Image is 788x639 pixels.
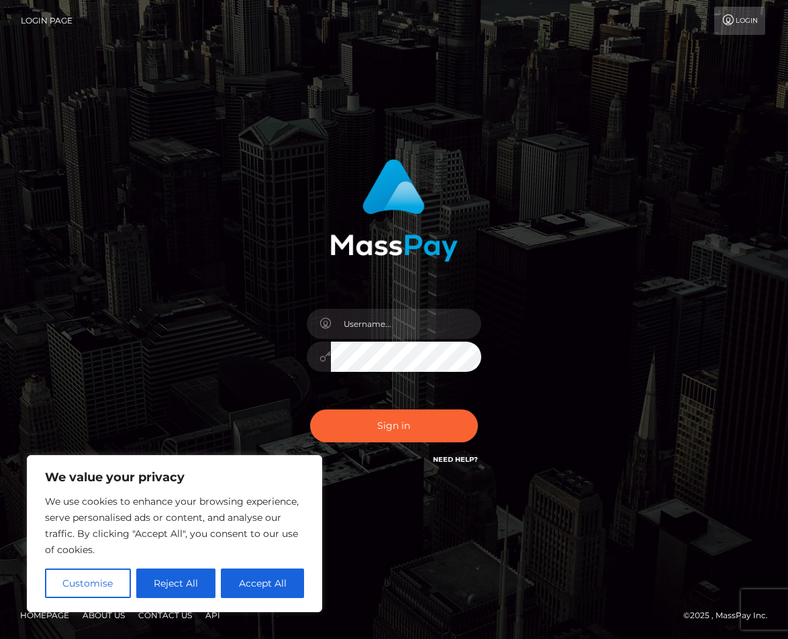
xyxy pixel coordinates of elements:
button: Accept All [221,569,304,598]
input: Username... [331,309,481,339]
button: Sign in [310,409,478,442]
a: Login Page [21,7,72,35]
a: Contact Us [133,605,197,626]
p: We value your privacy [45,469,304,485]
a: Homepage [15,605,75,626]
div: We value your privacy [27,455,322,612]
p: We use cookies to enhance your browsing experience, serve personalised ads or content, and analys... [45,493,304,558]
button: Reject All [136,569,216,598]
a: API [200,605,226,626]
button: Customise [45,569,131,598]
a: Login [714,7,765,35]
div: © 2025 , MassPay Inc. [683,608,778,623]
a: About Us [77,605,130,626]
a: Need Help? [433,455,478,464]
img: MassPay Login [330,159,458,262]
